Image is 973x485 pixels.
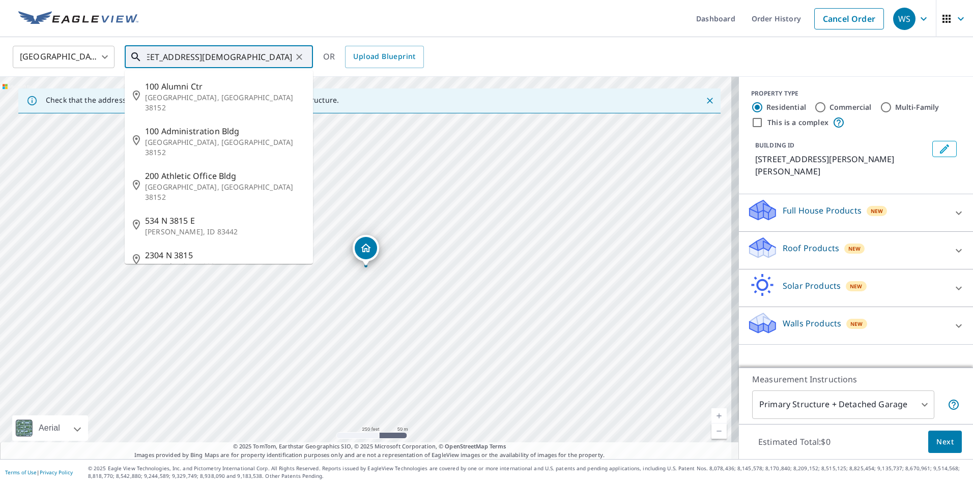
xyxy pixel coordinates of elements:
label: Multi-Family [895,102,939,112]
label: This is a complex [767,117,828,128]
span: 534 N 3815 E [145,215,305,227]
a: Current Level 17, Zoom Out [711,423,727,439]
p: [PERSON_NAME], ID 83442 [145,227,305,237]
p: [GEOGRAPHIC_DATA], [GEOGRAPHIC_DATA] 38152 [145,137,305,158]
div: Aerial [36,415,63,441]
span: Your report will include the primary structure and a detached garage if one exists. [948,399,960,411]
span: 2304 N 3815 [145,249,305,261]
a: Current Level 17, Zoom In [711,408,727,423]
p: © 2025 Eagle View Technologies, Inc. and Pictometry International Corp. All Rights Reserved. Repo... [88,465,968,480]
div: OR [323,46,424,68]
div: Roof ProductsNew [747,236,965,265]
div: [GEOGRAPHIC_DATA] [13,43,115,71]
p: Check that the address is accurate, then drag the marker over the correct structure. [46,96,339,105]
div: WS [893,8,915,30]
a: Cancel Order [814,8,884,29]
p: BUILDING ID [755,141,794,149]
button: Close [703,94,717,107]
button: Edit building 1 [932,141,957,157]
div: Walls ProductsNew [747,311,965,340]
span: 100 Alumni Ctr [145,80,305,93]
p: [GEOGRAPHIC_DATA], [GEOGRAPHIC_DATA] 38152 [145,182,305,202]
p: Estimated Total: $0 [750,431,839,453]
div: Solar ProductsNew [747,274,965,302]
a: Terms [490,442,506,450]
p: Wetumka, OK 74883 [145,261,305,271]
p: [STREET_ADDRESS][PERSON_NAME][PERSON_NAME] [755,153,928,177]
span: © 2025 TomTom, Earthstar Geographics SIO, © 2025 Microsoft Corporation, © [233,442,506,451]
button: Clear [292,50,306,64]
a: OpenStreetMap [445,442,488,450]
span: New [850,320,863,328]
div: Primary Structure + Detached Garage [752,390,934,419]
div: Full House ProductsNew [747,198,965,227]
span: Next [936,436,954,448]
span: 100 Administration Bldg [145,125,305,137]
p: Full House Products [783,204,862,217]
button: Next [928,431,962,453]
p: [GEOGRAPHIC_DATA], [GEOGRAPHIC_DATA] 38152 [145,93,305,113]
span: New [848,245,861,253]
p: | [5,469,73,475]
img: EV Logo [18,11,138,26]
p: Walls Products [783,317,841,329]
span: 200 Athletic Office Bldg [145,170,305,182]
a: Upload Blueprint [345,46,423,68]
p: Solar Products [783,280,841,292]
span: Upload Blueprint [353,50,415,63]
div: PROPERTY TYPE [751,89,961,98]
a: Terms of Use [5,469,37,476]
div: Dropped pin, building 1, Residential property, 3815 Churchman Woods Blvd Indianapolis, IN 46203 [353,235,379,266]
span: New [871,207,883,215]
span: New [850,282,863,290]
label: Commercial [829,102,872,112]
p: Roof Products [783,242,839,254]
input: Search by address or latitude-longitude [147,43,292,71]
div: Aerial [12,415,88,441]
label: Residential [766,102,806,112]
a: Privacy Policy [40,469,73,476]
p: Measurement Instructions [752,373,960,385]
